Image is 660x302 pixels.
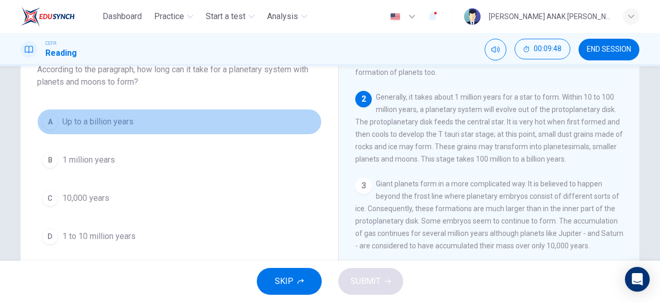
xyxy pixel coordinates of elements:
span: SKIP [275,274,293,289]
button: AUp to a billion years [37,109,322,135]
span: Analysis [267,10,298,23]
button: Practice [150,7,197,26]
span: 1 million years [62,154,115,166]
button: SKIP [257,268,322,295]
a: EduSynch logo [21,6,98,27]
span: Practice [154,10,184,23]
span: 1 to 10 million years [62,230,136,243]
div: [PERSON_NAME] ANAK [PERSON_NAME] [489,10,610,23]
div: A [42,114,58,130]
button: 00:09:48 [515,39,570,59]
span: Start a test [206,10,245,23]
span: CEFR [45,40,56,47]
img: EduSynch logo [21,6,75,27]
div: C [42,190,58,206]
div: 2 [355,91,372,107]
h1: Reading [45,47,77,59]
span: According to the paragraph, how long can it take for a planetary system with planets and moons to... [37,63,322,88]
div: 3 [355,178,372,194]
div: B [42,152,58,168]
span: END SESSION [587,45,631,54]
button: C10,000 years [37,185,322,211]
div: D [42,228,58,245]
span: 10,000 years [62,192,109,204]
button: END SESSION [579,39,639,60]
span: 00:09:48 [534,45,562,53]
button: D1 to 10 million years [37,224,322,249]
div: Open Intercom Messenger [625,267,650,292]
img: en [389,13,402,21]
div: Mute [485,39,506,60]
span: Dashboard [103,10,142,23]
button: B1 million years [37,147,322,173]
span: Giant planets form in a more complicated way. It is believed to happen beyond the frost line wher... [355,180,623,250]
span: Generally, it takes about 1 million years for a star to form. Within 10 to 100 million years, a p... [355,93,623,163]
button: Start a test [202,7,259,26]
button: Analysis [263,7,311,26]
span: Up to a billion years [62,116,134,128]
button: Dashboard [98,7,146,26]
div: Hide [515,39,570,60]
img: Profile picture [464,8,481,25]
